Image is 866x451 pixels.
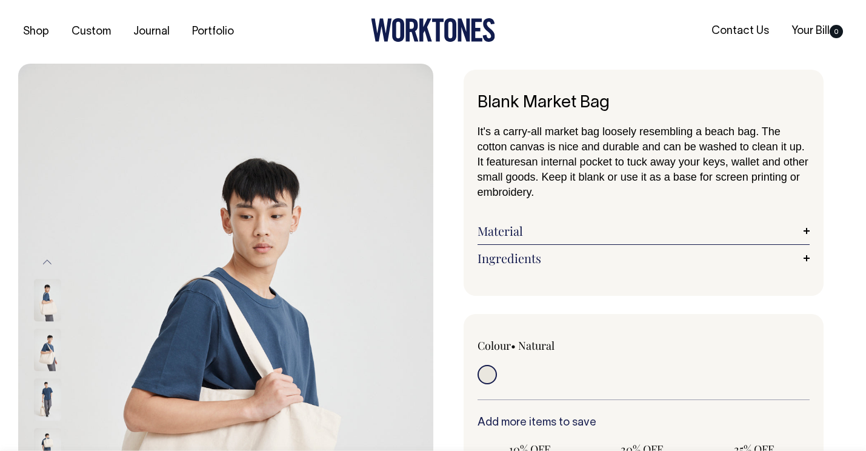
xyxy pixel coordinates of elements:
img: natural [34,279,61,322]
img: natural [34,329,61,372]
span: 0 [830,25,843,38]
span: an internal pocket to tuck away your keys, wallet and other small goods. Keep it blank or use it ... [478,156,808,198]
a: Ingredients [478,251,810,266]
a: Material [478,224,810,238]
a: Contact Us [707,21,774,41]
a: Custom [67,22,116,42]
div: Colour [478,338,610,353]
span: It's a carry-all market bag loosely resembling a beach bag. The cotton canvas is nice and durable... [478,125,805,168]
a: Your Bill0 [787,21,848,41]
a: Portfolio [187,22,239,42]
span: t features [481,156,526,168]
h1: Blank Market Bag [478,94,810,113]
a: Shop [18,22,54,42]
h6: Add more items to save [478,417,810,429]
a: Journal [128,22,175,42]
span: • [511,338,516,353]
img: natural [34,379,61,421]
button: Previous [38,249,56,276]
label: Natural [518,338,555,353]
